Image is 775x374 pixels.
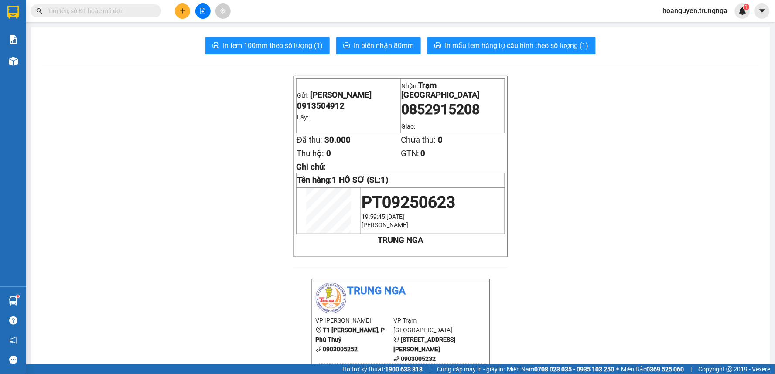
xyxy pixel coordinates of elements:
sup: 1 [17,295,19,298]
span: 19:59:45 [DATE] [362,213,404,220]
span: phone [393,356,399,362]
span: message [9,356,17,364]
b: T1 [PERSON_NAME], P Phú Thuỷ [316,326,385,343]
span: environment [4,48,10,54]
span: | [429,364,430,374]
strong: TRUNG NGA [378,235,423,245]
strong: 0369 525 060 [647,366,684,373]
b: 0903005252 [323,346,358,353]
span: Trạm [GEOGRAPHIC_DATA] [401,81,479,100]
sup: 1 [744,4,750,10]
li: Trung Nga [4,4,126,21]
span: question-circle [9,316,17,325]
span: [PERSON_NAME] [310,90,372,100]
span: In mẫu tem hàng tự cấu hình theo số lượng (1) [445,40,589,51]
b: T1 [PERSON_NAME], P Phú Thuỷ [4,48,58,74]
span: caret-down [758,7,766,15]
span: environment [316,327,322,333]
span: Ghi chú: [296,162,326,172]
strong: Tên hàng: [297,175,389,185]
span: GTN: [401,149,419,158]
span: environment [393,337,399,343]
img: warehouse-icon [9,57,18,66]
span: Hỗ trợ kỹ thuật: [342,364,423,374]
span: [PERSON_NAME] [362,221,408,228]
img: icon-new-feature [739,7,747,15]
img: warehouse-icon [9,296,18,306]
b: [STREET_ADDRESS][PERSON_NAME] [393,336,455,353]
span: copyright [727,366,733,372]
li: VP Trạm [GEOGRAPHIC_DATA] [60,37,116,66]
span: printer [212,42,219,50]
span: Lấy: [297,114,308,121]
span: 1 HỒ SƠ (SL: [332,175,389,185]
span: 0852915208 [401,101,480,118]
img: solution-icon [9,35,18,44]
button: file-add [195,3,211,19]
span: 0913504912 [297,101,345,111]
li: Trung Nga [316,283,486,299]
li: VP [PERSON_NAME] [316,316,394,325]
li: VP [PERSON_NAME] [4,37,60,47]
span: Miền Bắc [621,364,684,374]
span: search [36,8,42,14]
span: phone [316,346,322,352]
span: Giao: [401,123,415,130]
button: printerIn biên nhận 80mm [336,37,421,54]
span: Cung cấp máy in - giấy in: [437,364,505,374]
p: Nhận: [401,81,504,100]
span: | [691,364,692,374]
span: hoanguyen.trungnga [656,5,735,16]
img: logo-vxr [7,6,19,19]
span: PT09250623 [362,193,455,212]
li: VP Trạm [GEOGRAPHIC_DATA] [393,316,471,335]
button: printerIn tem 100mm theo số lượng (1) [205,37,330,54]
button: aim [215,3,231,19]
span: file-add [200,8,206,14]
span: 0 [420,149,425,158]
span: printer [434,42,441,50]
img: logo.jpg [316,283,346,313]
span: notification [9,336,17,344]
span: 0 [438,135,443,145]
span: Miền Nam [507,364,615,374]
span: plus [180,8,186,14]
span: In biên nhận 80mm [354,40,414,51]
span: Thu hộ: [297,149,324,158]
span: In tem 100mm theo số lượng (1) [223,40,323,51]
strong: 1900 633 818 [385,366,423,373]
span: Chưa thu: [401,135,436,145]
span: ⚪️ [617,367,619,371]
button: printerIn mẫu tem hàng tự cấu hình theo số lượng (1) [427,37,596,54]
p: Gửi: [297,90,400,100]
b: 0903005232 [401,355,436,362]
span: 1) [381,175,389,185]
strong: 0708 023 035 - 0935 103 250 [535,366,615,373]
img: logo.jpg [4,4,35,35]
input: Tìm tên, số ĐT hoặc mã đơn [48,6,151,16]
button: caret-down [755,3,770,19]
span: printer [343,42,350,50]
span: 0 [326,149,331,158]
span: aim [220,8,226,14]
button: plus [175,3,190,19]
span: Đã thu: [297,135,322,145]
span: 1 [745,4,748,10]
span: 30.000 [324,135,351,145]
